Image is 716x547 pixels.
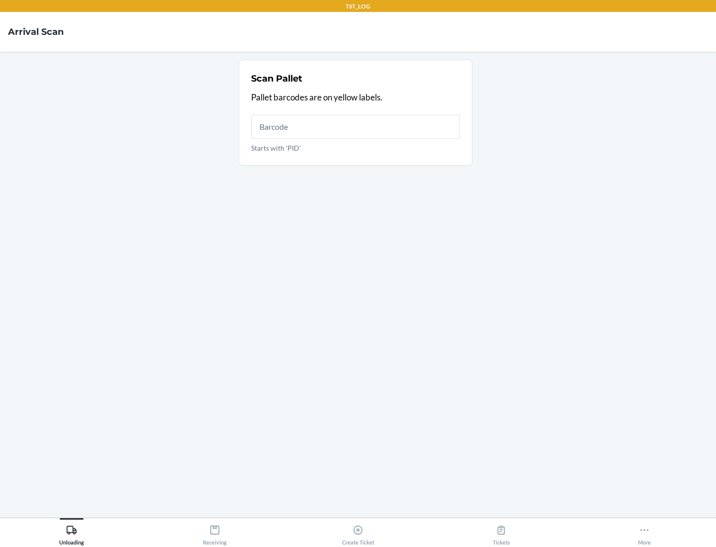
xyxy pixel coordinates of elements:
[59,521,84,546] div: Unloading
[251,115,460,139] input: Starts with 'PID'
[251,72,302,85] h2: Scan Pallet
[203,521,227,546] div: Receiving
[638,521,651,546] div: More
[430,518,573,546] button: Tickets
[251,91,460,104] p: Pallet barcodes are on yellow labels.
[8,25,64,38] h4: Arrival Scan
[251,143,460,153] p: Starts with 'PID'
[286,518,430,546] button: Create Ticket
[346,2,370,11] p: TST_LOG
[493,521,510,546] div: Tickets
[342,521,374,546] div: Create Ticket
[143,518,286,546] button: Receiving
[573,518,716,546] button: More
